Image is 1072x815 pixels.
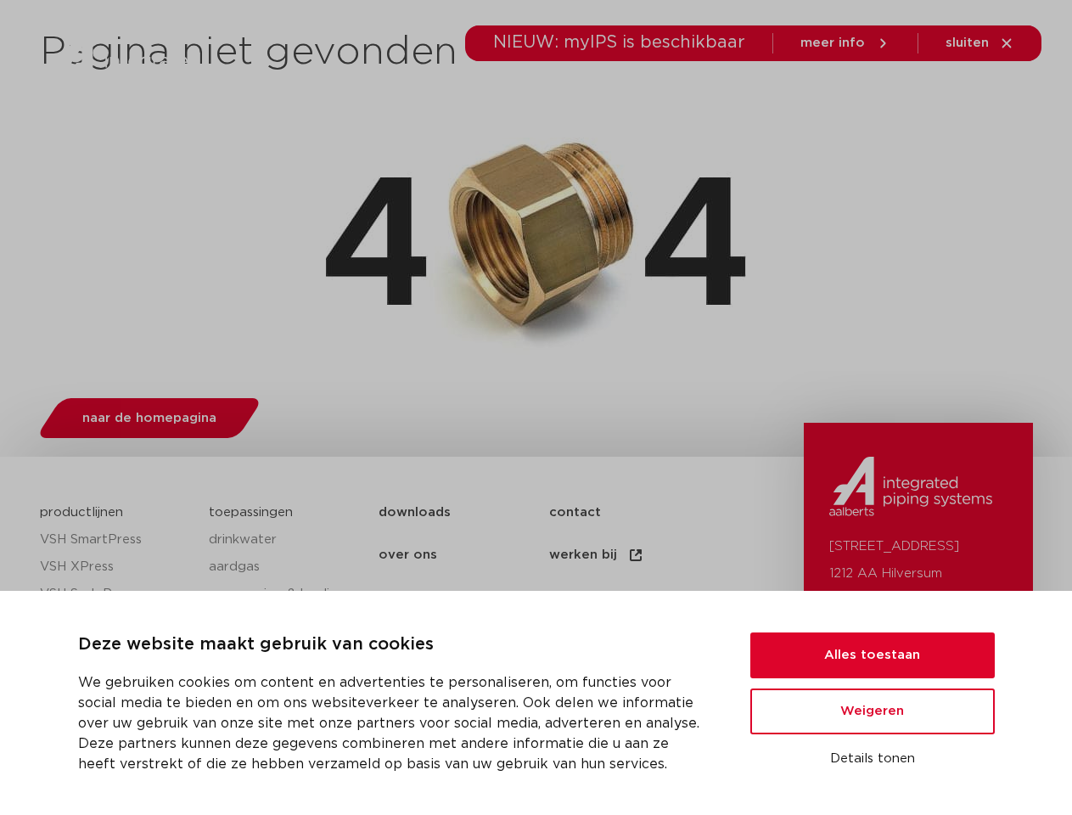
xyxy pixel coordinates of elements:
a: naar de homepagina [35,398,263,438]
a: toepassingen [497,63,587,128]
p: [STREET_ADDRESS] 1212 AA Hilversum [GEOGRAPHIC_DATA] [829,533,1007,615]
a: over ons [379,534,549,576]
a: contact [549,492,720,534]
button: Weigeren [750,689,995,734]
button: Details tonen [750,745,995,773]
span: naar de homepagina [82,412,216,424]
button: Alles toestaan [750,632,995,678]
a: drinkwater [209,526,362,554]
a: VSH XPress [40,554,193,581]
a: toepassingen [209,506,293,519]
span: meer info [800,37,865,49]
span: NIEUW: myIPS is beschikbaar [493,34,745,51]
a: werken bij [549,534,720,576]
a: services [727,63,781,128]
a: verwarming & koeling [209,581,362,608]
a: sluiten [946,36,1014,51]
a: productlijnen [40,506,123,519]
a: downloads [379,492,549,534]
a: referenties [549,576,720,619]
a: VSH SmartPress [40,526,193,554]
span: sluiten [946,37,989,49]
nav: Menu [306,63,873,128]
a: meer info [800,36,890,51]
a: downloads [620,63,693,128]
a: VSH SudoPress [40,581,193,608]
a: nieuws [379,576,549,619]
a: producten [306,63,375,128]
a: over ons [815,63,873,128]
a: markten [409,63,463,128]
p: We gebruiken cookies om content en advertenties te personaliseren, om functies voor social media ... [78,672,710,774]
a: aardgas [209,554,362,581]
p: Deze website maakt gebruik van cookies [78,632,710,659]
nav: Menu [379,492,795,661]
